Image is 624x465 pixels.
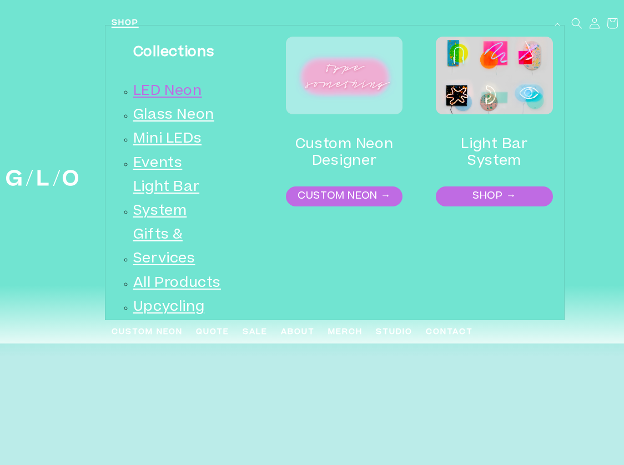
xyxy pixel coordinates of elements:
a: Mini LEDs [133,128,202,151]
a: Quote [189,320,236,345]
h2: Custom Neon Designer [286,131,402,175]
a: Glass Neon [133,104,214,128]
a: Studio [369,320,419,345]
h3: Collections [133,39,247,67]
img: GLO Studio [6,170,78,186]
a: GLO Studio [2,166,83,190]
a: Merch [321,320,369,345]
span: SALE [243,327,268,338]
span: Merch [328,327,363,338]
a: CUSTOM NEON → [287,188,401,205]
summary: Search [565,11,589,36]
a: Gifts & Services [133,224,247,271]
a: Custom Neon [105,320,189,345]
a: Light Bar System [133,176,247,224]
span: Contact [426,327,473,338]
a: LED Neon [133,80,202,104]
h2: Light Bar System [436,131,552,175]
span: Studio [376,327,412,338]
img: Image 2 [436,37,552,114]
a: Contact [419,320,480,345]
span: Custom Neon [112,327,183,338]
span: Quote [196,327,229,338]
img: Image 1 [286,37,402,114]
a: Events [133,152,183,176]
a: All Products [133,272,221,296]
a: Upcycling [133,296,204,320]
span: Shop [112,18,139,29]
summary: Shop [105,11,565,36]
span: About [281,327,315,338]
a: SHOP → [437,188,551,205]
a: About [274,320,321,345]
a: SALE [236,320,274,345]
